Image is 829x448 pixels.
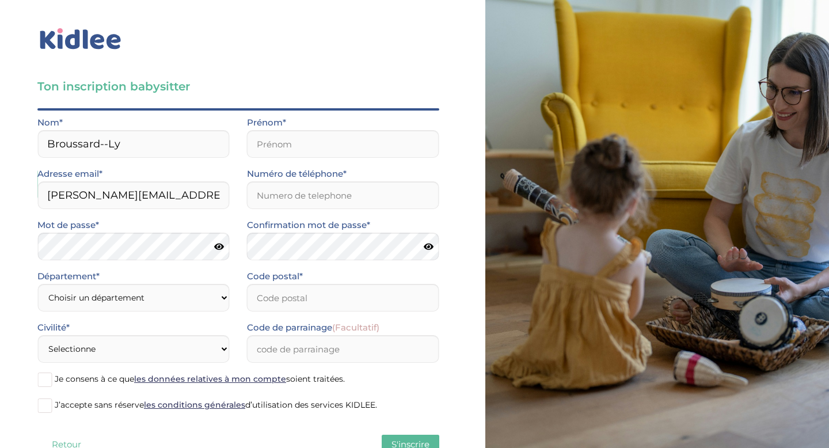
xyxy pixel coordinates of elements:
input: Code postal [247,284,439,312]
input: Email [37,181,230,209]
img: logo_kidlee_bleu [37,26,124,52]
label: Mot de passe* [37,218,99,233]
label: Département* [37,269,100,284]
input: Prénom [247,130,439,158]
input: code de parrainage [247,335,439,363]
input: Numero de telephone [247,181,439,209]
a: les conditions générales [144,400,245,410]
label: Civilité* [37,320,70,335]
label: Code postal* [247,269,303,284]
span: (Facultatif) [332,322,379,333]
label: Adresse email* [37,166,102,181]
h3: Ton inscription babysitter [37,78,439,94]
a: les données relatives à mon compte [134,374,286,384]
label: Code de parrainage [247,320,379,335]
input: Nom [37,130,230,158]
label: Prénom* [247,115,286,130]
span: J’accepte sans réserve d’utilisation des services KIDLEE. [55,400,377,410]
span: Je consens à ce que soient traitées. [55,374,345,384]
label: Numéro de téléphone* [247,166,347,181]
label: Confirmation mot de passe* [247,218,370,233]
